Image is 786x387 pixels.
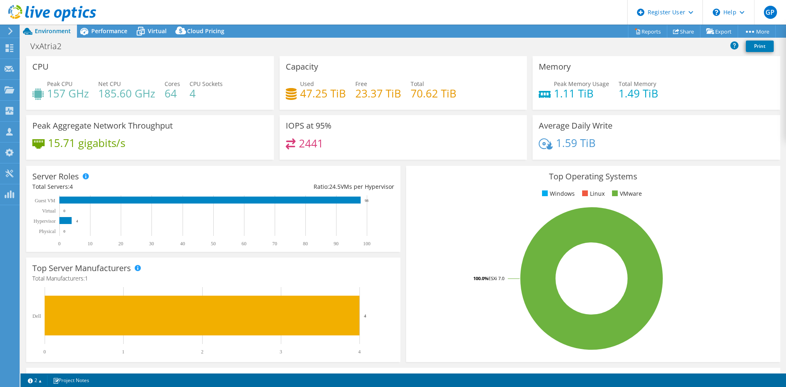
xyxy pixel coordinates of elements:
text: 10 [88,241,93,247]
svg: \n [713,9,720,16]
h4: 70.62 TiB [411,89,456,98]
text: Virtual [42,208,56,214]
text: 40 [180,241,185,247]
li: Windows [540,189,575,198]
text: 4 [364,313,366,318]
span: Cores [165,80,180,88]
text: 80 [303,241,308,247]
h4: 1.59 TiB [556,138,596,147]
span: Peak Memory Usage [554,80,609,88]
h4: 1.11 TiB [554,89,609,98]
span: Performance [91,27,127,35]
h4: 185.60 GHz [98,89,155,98]
span: Net CPU [98,80,121,88]
h1: VxAtria2 [27,42,74,51]
a: Share [667,25,700,38]
span: Total Memory [619,80,656,88]
span: Total [411,80,424,88]
a: More [738,25,776,38]
h3: Peak Aggregate Network Throughput [32,121,173,130]
span: Peak CPU [47,80,72,88]
h4: 1.49 TiB [619,89,658,98]
text: 0 [58,241,61,247]
li: Linux [580,189,605,198]
span: 1 [85,274,88,282]
h3: CPU [32,62,49,71]
h3: IOPS at 95% [286,121,332,130]
text: 100 [363,241,370,247]
h4: 157 GHz [47,89,89,98]
text: 3 [280,349,282,355]
h3: Server Roles [32,172,79,181]
span: CPU Sockets [190,80,223,88]
text: 0 [43,349,46,355]
text: 50 [211,241,216,247]
h3: Capacity [286,62,318,71]
h3: Top Server Manufacturers [32,264,131,273]
text: 2 [201,349,203,355]
span: Used [300,80,314,88]
text: 0 [63,209,65,213]
span: 4 [70,183,73,190]
tspan: 100.0% [473,275,488,281]
h4: 23.37 TiB [355,89,401,98]
a: Project Notes [47,375,95,385]
span: 24.5 [329,183,341,190]
h3: Average Daily Write [539,121,612,130]
h4: 47.25 TiB [300,89,346,98]
text: Dell [32,313,41,319]
h4: Total Manufacturers: [32,274,394,283]
h3: Memory [539,62,571,71]
text: 0 [63,229,65,233]
tspan: ESXi 7.0 [488,275,504,281]
text: Guest VM [35,198,55,204]
h4: 64 [165,89,180,98]
a: 2 [22,375,47,385]
text: 30 [149,241,154,247]
text: 98 [365,199,369,203]
text: Physical [39,229,56,234]
div: Total Servers: [32,182,213,191]
h4: 15.71 gigabits/s [48,138,125,147]
a: Reports [628,25,667,38]
li: VMware [610,189,642,198]
text: 90 [334,241,339,247]
text: 1 [122,349,124,355]
div: Ratio: VMs per Hypervisor [213,182,394,191]
h4: 2441 [299,139,323,148]
a: Print [746,41,774,52]
text: 60 [242,241,246,247]
span: Environment [35,27,71,35]
span: Free [355,80,367,88]
text: 20 [118,241,123,247]
a: Export [700,25,738,38]
text: Hypervisor [34,218,56,224]
h4: 4 [190,89,223,98]
span: Cloud Pricing [187,27,224,35]
span: GP [764,6,777,19]
text: 4 [358,349,361,355]
h3: Top Operating Systems [412,172,774,181]
text: 4 [76,219,78,223]
span: Virtual [148,27,167,35]
text: 70 [272,241,277,247]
